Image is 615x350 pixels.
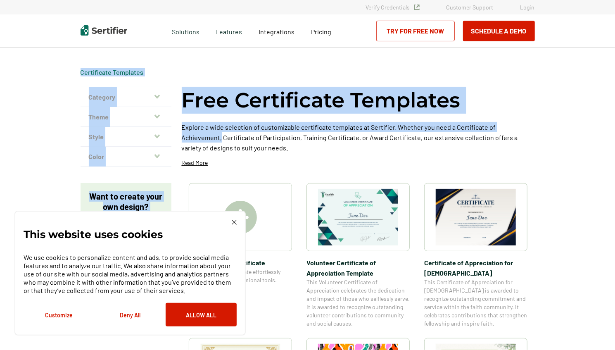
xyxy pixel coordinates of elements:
[95,303,166,326] button: Deny All
[463,21,535,41] button: Schedule a Demo
[81,147,171,167] button: Color
[224,201,257,234] img: Create A Blank Certificate
[311,26,331,36] a: Pricing
[520,4,535,11] a: Login
[259,26,294,36] a: Integrations
[424,278,527,328] span: This Certificate of Appreciation for [DEMOGRAPHIC_DATA] is awarded to recognize outstanding commi...
[24,303,95,326] button: Customize
[89,191,163,212] p: Want to create your own design?
[166,303,237,326] button: Allow All
[424,257,527,278] span: Certificate of Appreciation for [DEMOGRAPHIC_DATA]​
[574,310,615,350] iframe: Chat Widget
[232,220,237,225] img: Cookie Popup Close
[81,127,171,147] button: Style
[172,26,199,36] span: Solutions
[306,183,410,328] a: Volunteer Certificate of Appreciation TemplateVolunteer Certificate of Appreciation TemplateThis ...
[81,68,144,76] div: Breadcrumb
[81,68,144,76] a: Certificate Templates
[182,159,208,167] p: Read More
[24,230,163,238] p: This website uses cookies
[259,28,294,36] span: Integrations
[81,25,127,36] img: Sertifier | Digital Credentialing Platform
[376,21,455,41] a: Try for Free Now
[182,87,461,114] h1: Free Certificate Templates
[182,122,535,153] p: Explore a wide selection of customizable certificate templates at Sertifier. Whether you need a C...
[306,278,410,328] span: This Volunteer Certificate of Appreciation celebrates the dedication and impact of those who self...
[81,87,171,107] button: Category
[424,183,527,328] a: Certificate of Appreciation for Church​Certificate of Appreciation for [DEMOGRAPHIC_DATA]​This Ce...
[311,28,331,36] span: Pricing
[81,107,171,127] button: Theme
[414,5,420,10] img: Verified
[216,26,242,36] span: Features
[318,189,398,245] img: Volunteer Certificate of Appreciation Template
[436,189,516,245] img: Certificate of Appreciation for Church​
[366,4,420,11] a: Verify Credentials
[306,257,410,278] span: Volunteer Certificate of Appreciation Template
[446,4,494,11] a: Customer Support
[24,253,237,295] p: We use cookies to personalize content and ads, to provide social media features and to analyze ou...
